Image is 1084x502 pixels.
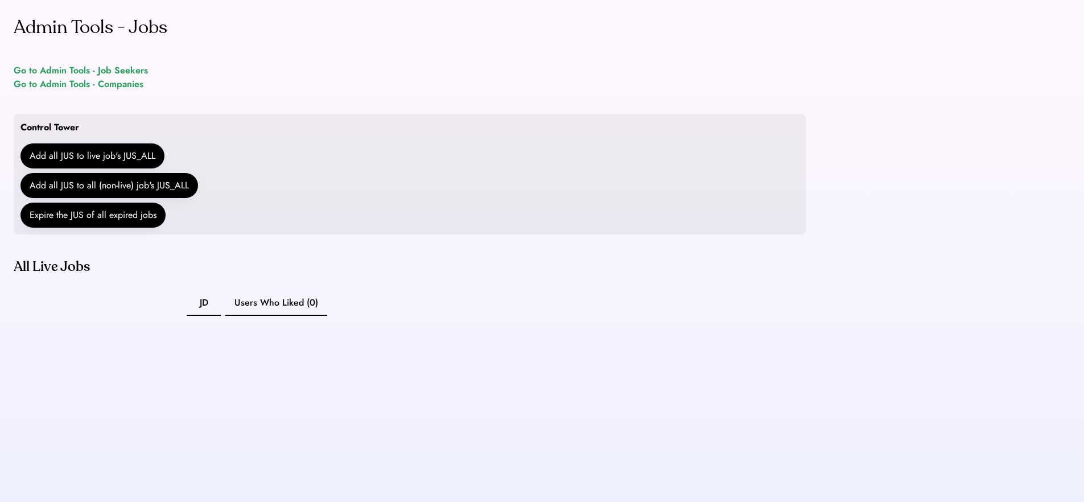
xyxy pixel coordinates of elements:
div: Admin Tools - Jobs [14,14,167,41]
div: Control Tower [20,121,79,134]
a: Go to Admin Tools - Companies [14,77,143,91]
a: Go to Admin Tools - Job Seekers [14,64,148,77]
button: Add all JUS to all (non-live) job's JUS_ALL [20,173,198,198]
button: Users Who Liked (0) [225,291,327,316]
button: JD [187,291,221,316]
div: All Live Jobs [14,258,685,276]
button: Add all JUS to live job's JUS_ALL [20,143,164,168]
button: Expire the JUS of all expired jobs [20,203,166,228]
